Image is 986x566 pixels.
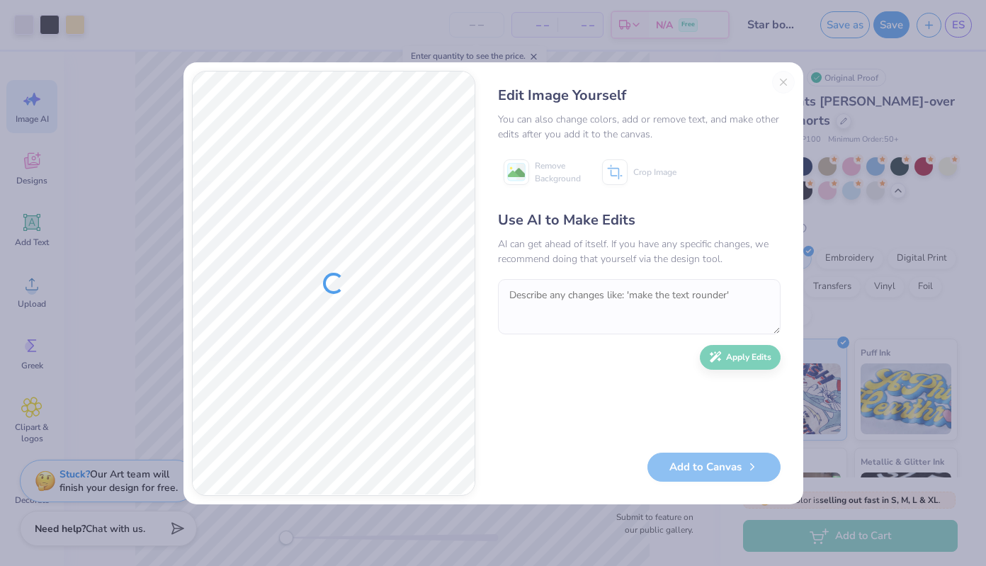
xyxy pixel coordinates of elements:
[498,210,781,231] div: Use AI to Make Edits
[596,154,685,190] button: Crop Image
[535,159,581,185] span: Remove Background
[498,154,586,190] button: Remove Background
[633,166,676,179] span: Crop Image
[498,237,781,266] div: AI can get ahead of itself. If you have any specific changes, we recommend doing that yourself vi...
[498,85,781,106] div: Edit Image Yourself
[498,112,781,142] div: You can also change colors, add or remove text, and make other edits after you add it to the canvas.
